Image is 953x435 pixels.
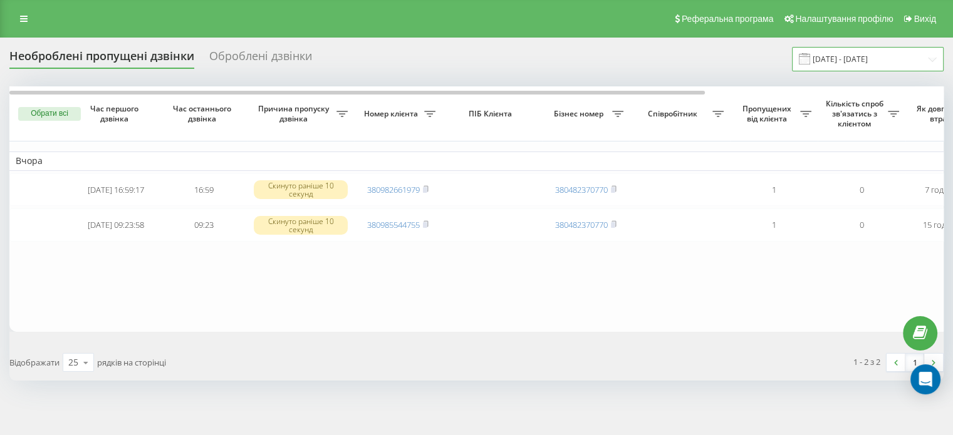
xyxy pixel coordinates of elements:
[254,104,336,123] span: Причина пропуску дзвінка
[68,356,78,369] div: 25
[367,184,420,195] a: 380982661979
[555,184,608,195] a: 380482370770
[910,364,940,394] div: Open Intercom Messenger
[82,104,150,123] span: Час першого дзвінка
[360,109,424,119] span: Номер клієнта
[160,173,247,207] td: 16:59
[452,109,531,119] span: ПІБ Клієнта
[682,14,774,24] span: Реферальна програма
[254,216,348,235] div: Скинуто раніше 10 секунд
[209,49,312,69] div: Оброблені дзвінки
[9,357,60,368] span: Відображати
[818,173,905,207] td: 0
[72,173,160,207] td: [DATE] 16:59:17
[367,219,420,230] a: 380985544755
[555,219,608,230] a: 380482370770
[736,104,800,123] span: Пропущених від клієнта
[9,49,194,69] div: Необроблені пропущені дзвінки
[795,14,893,24] span: Налаштування профілю
[72,208,160,242] td: [DATE] 09:23:58
[853,356,880,368] div: 1 - 2 з 2
[636,109,712,119] span: Співробітник
[824,99,888,128] span: Кількість спроб зв'язатись з клієнтом
[914,14,936,24] span: Вихід
[170,104,237,123] span: Час останнього дзвінка
[97,357,166,368] span: рядків на сторінці
[548,109,612,119] span: Бізнес номер
[730,208,818,242] td: 1
[818,208,905,242] td: 0
[160,208,247,242] td: 09:23
[18,107,81,121] button: Обрати всі
[730,173,818,207] td: 1
[254,180,348,199] div: Скинуто раніше 10 секунд
[905,354,924,371] a: 1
